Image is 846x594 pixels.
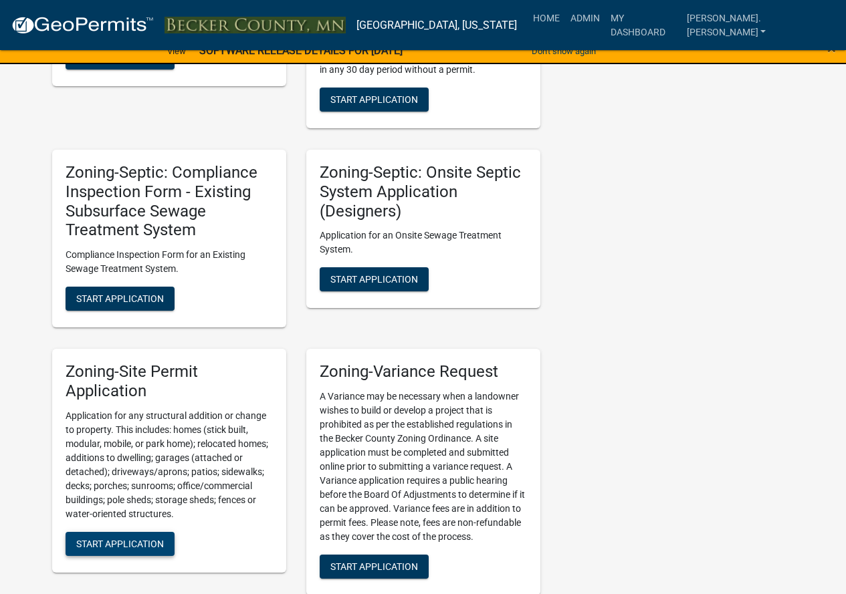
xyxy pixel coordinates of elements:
a: Home [528,5,565,31]
span: Start Application [330,94,418,105]
button: Close [827,40,836,56]
p: A Variance may be necessary when a landowner wishes to build or develop a project that is prohibi... [320,390,527,544]
span: Start Application [330,561,418,572]
button: Start Application [66,532,175,556]
button: Don't show again [526,40,601,62]
button: Start Application [66,287,175,311]
a: Admin [565,5,605,31]
button: Start Application [320,267,429,291]
span: Start Application [330,274,418,285]
a: My Dashboard [605,5,681,45]
a: [GEOGRAPHIC_DATA], [US_STATE] [356,14,517,37]
p: Application for any structural addition or change to property. This includes: homes (stick built,... [66,409,273,521]
button: Start Application [320,88,429,112]
h5: Zoning-Septic: Compliance Inspection Form - Existing Subsurface Sewage Treatment System [66,163,273,240]
span: Start Application [76,538,164,549]
p: Application for an Onsite Sewage Treatment System. [320,229,527,257]
img: Becker County, Minnesota [165,17,346,34]
h5: Zoning-Septic: Onsite Septic System Application (Designers) [320,163,527,220]
h5: Zoning-Site Permit Application [66,362,273,401]
button: Start Application [320,555,429,579]
strong: SOFTWARE RELEASE DETAILS FOR [DATE] [199,44,403,57]
a: [PERSON_NAME].[PERSON_NAME] [681,5,835,45]
p: Compliance Inspection Form for an Existing Sewage Treatment System. [66,248,273,276]
span: Start Application [76,293,164,304]
h5: Zoning-Variance Request [320,362,527,382]
a: View [162,40,191,62]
